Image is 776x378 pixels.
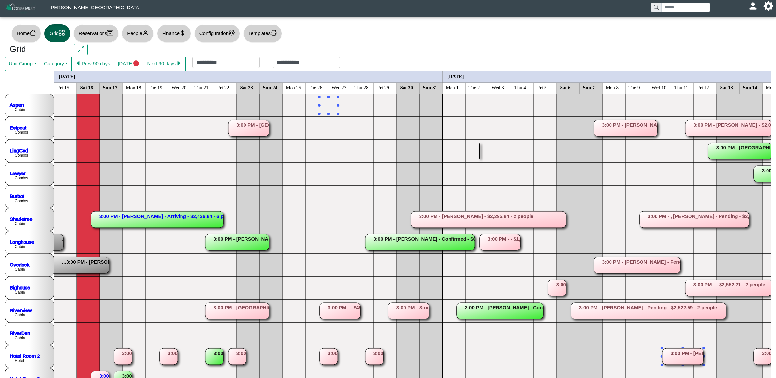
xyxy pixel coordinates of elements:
a: Lawyer [10,170,25,176]
text: Sun 31 [423,85,437,90]
text: Thu 21 [195,85,209,90]
text: Fri 15 [57,85,69,90]
button: caret left fillPrev 90 days [71,57,114,71]
svg: gear [229,30,235,36]
a: LingCod [10,147,28,153]
text: Fri 22 [217,85,229,90]
text: Cabin [15,244,25,249]
svg: house [30,30,36,36]
button: Gridgrid [44,24,70,42]
svg: printer [271,30,277,36]
text: Sat 23 [240,85,253,90]
text: Sun 14 [743,85,757,90]
a: Hotel Room 2 [10,353,40,358]
button: [DATE]circle fill [114,57,143,71]
svg: caret right fill [176,60,182,67]
text: Hotel [15,358,24,363]
text: Condos [15,199,28,203]
text: Wed 3 [492,85,504,90]
text: Cabin [15,221,25,226]
text: Tue 2 [469,85,480,90]
text: Mon 8 [606,85,619,90]
a: Burbot [10,193,24,199]
button: Category [40,57,72,71]
text: Condos [15,153,28,158]
text: Cabin [15,107,25,112]
button: Unit Group [5,57,40,71]
svg: arrows angle expand [78,46,84,52]
svg: person [142,30,149,36]
text: Sun 24 [263,85,277,90]
text: Thu 11 [674,85,688,90]
text: Mon 25 [286,85,301,90]
a: RiverView [10,307,32,313]
text: Fri 12 [697,85,709,90]
text: Sun 7 [583,85,595,90]
text: Cabin [15,290,25,295]
text: Tue 19 [149,85,163,90]
img: Z [5,3,36,14]
text: Fri 29 [377,85,389,90]
text: Tue 26 [309,85,323,90]
button: Peopleperson [122,24,153,42]
svg: caret left fill [75,60,82,67]
text: Sat 13 [720,85,733,90]
button: Configurationgear [194,24,240,42]
h3: Grid [10,44,64,54]
a: Aspen [10,102,24,107]
text: Cabin [15,267,25,272]
a: Shadetree [10,216,32,221]
text: Sat 30 [400,85,413,90]
text: Wed 20 [172,85,187,90]
a: Eelpout [10,125,27,130]
text: Thu 4 [515,85,526,90]
text: Mon 1 [446,85,459,90]
text: Cabin [15,336,25,340]
svg: person fill [751,4,755,8]
text: Sun 17 [103,85,118,90]
text: Sat 6 [560,85,571,90]
text: Cabin [15,313,25,317]
text: [DATE] [59,73,75,79]
svg: search [654,5,659,10]
text: [DATE] [447,73,464,79]
button: Homehouse [11,24,41,42]
a: Longhouse [10,239,34,244]
button: arrows angle expand [74,44,88,56]
svg: gear fill [766,4,771,8]
svg: currency dollar [180,30,186,36]
text: Condos [15,130,28,135]
text: Mon 18 [126,85,141,90]
input: Check in [192,57,260,68]
text: Fri 5 [537,85,547,90]
text: Wed 27 [332,85,347,90]
button: Reservationscalendar2 check [73,24,119,42]
svg: calendar2 check [107,30,113,36]
a: Bighouse [10,284,30,290]
input: Check out [273,57,340,68]
svg: circle fill [133,60,139,67]
svg: grid [59,30,65,36]
button: Financecurrency dollar [157,24,191,42]
text: Wed 10 [652,85,667,90]
button: Next 90 dayscaret right fill [143,57,186,71]
text: Condos [15,176,28,180]
a: RiverDen [10,330,30,336]
text: Thu 28 [355,85,369,90]
text: Tue 9 [629,85,640,90]
button: Templatesprinter [243,24,282,42]
a: Overlook [10,262,30,267]
text: Sat 16 [80,85,93,90]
